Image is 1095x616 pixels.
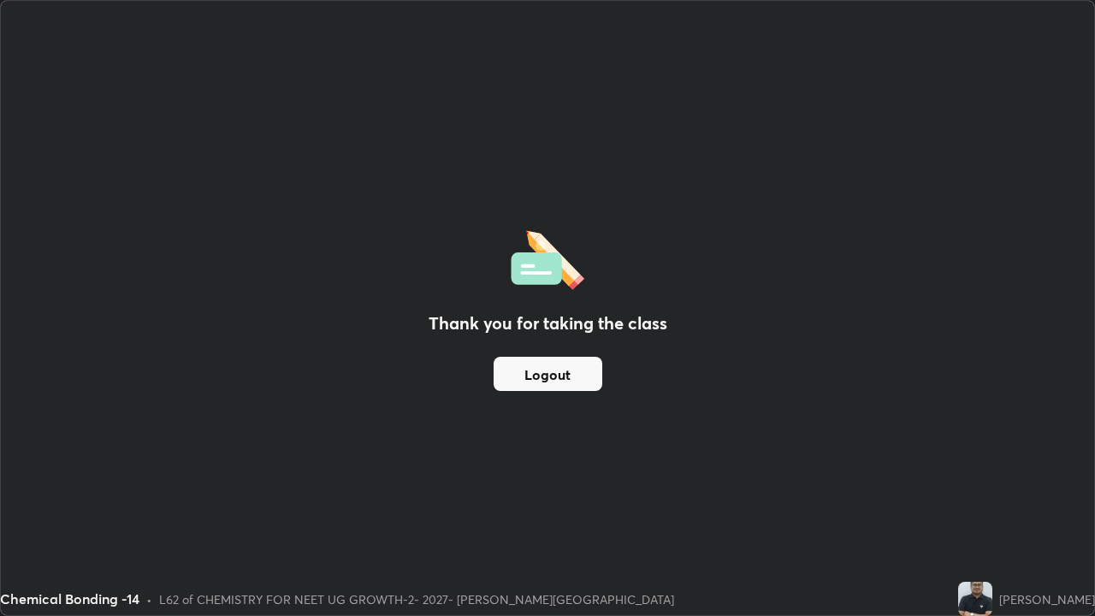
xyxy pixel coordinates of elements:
h2: Thank you for taking the class [429,311,667,336]
img: offlineFeedback.1438e8b3.svg [511,225,584,290]
div: • [146,590,152,608]
button: Logout [494,357,602,391]
div: [PERSON_NAME] [999,590,1095,608]
div: L62 of CHEMISTRY FOR NEET UG GROWTH-2- 2027- [PERSON_NAME][GEOGRAPHIC_DATA] [159,590,674,608]
img: bdb716e09a8a4bd9a9a097e408a34c89.jpg [958,582,992,616]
